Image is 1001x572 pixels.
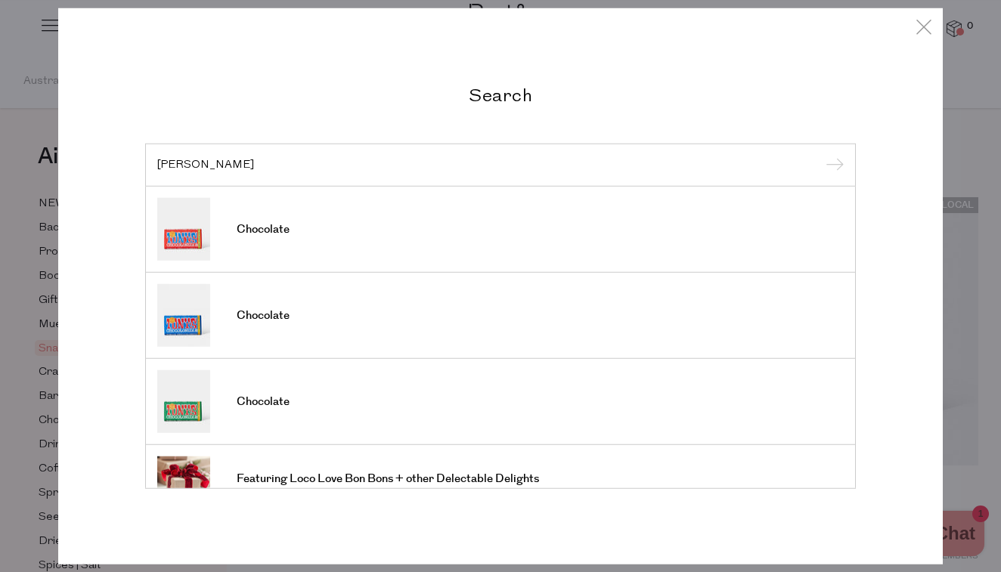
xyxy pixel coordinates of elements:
[157,456,844,501] a: Featuring Loco Love Bon Bons + other Delectable Delights
[157,370,844,433] a: Chocolate
[157,198,210,261] img: Chocolate
[157,284,210,347] img: Chocolate
[157,198,844,261] a: Chocolate
[145,83,856,105] h2: Search
[157,456,210,501] img: Featuring Loco Love Bon Bons + other Delectable Delights
[157,370,210,433] img: Chocolate
[157,159,844,170] input: Search
[237,472,539,487] span: Featuring Loco Love Bon Bons + other Delectable Delights
[157,284,844,347] a: Chocolate
[237,394,290,410] span: Chocolate
[237,308,290,323] span: Chocolate
[237,222,290,237] span: Chocolate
